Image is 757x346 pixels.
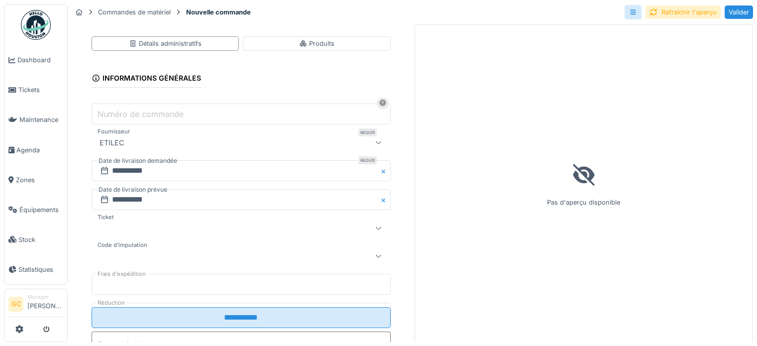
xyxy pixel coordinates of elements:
[18,235,63,244] span: Stock
[725,5,753,19] div: Valider
[96,213,116,222] label: Ticket
[27,293,63,301] div: Manager
[16,145,63,155] span: Agenda
[18,85,63,95] span: Tickets
[358,128,377,136] div: Requis
[27,293,63,315] li: [PERSON_NAME]
[98,155,178,166] label: Date de livraison demandée
[21,10,51,40] img: Badge_color-CXgf-gQk.svg
[4,165,67,195] a: Zones
[4,195,67,225] a: Équipements
[96,241,149,249] label: Code d'imputation
[98,184,168,195] label: Date de livraison prévue
[4,135,67,165] a: Agenda
[19,205,63,215] span: Équipements
[299,39,334,48] div: Produits
[96,270,148,278] label: Frais d'expédition
[18,265,63,274] span: Statistiques
[358,156,377,164] div: Requis
[96,108,186,120] label: Numéro de commande
[129,39,202,48] div: Détails administratifs
[380,160,391,181] button: Close
[4,225,67,254] a: Stock
[182,7,255,17] strong: Nouvelle commande
[92,71,201,88] div: Informations générales
[4,105,67,135] a: Maintenance
[19,115,63,124] span: Maintenance
[4,45,67,75] a: Dashboard
[4,75,67,105] a: Tickets
[646,5,721,19] div: Rafraîchir l'aperçu
[17,55,63,65] span: Dashboard
[380,189,391,210] button: Close
[96,299,127,307] label: Réduction
[98,7,171,17] div: Commandes de matériel
[96,136,128,148] div: ETILEC
[96,127,132,136] label: Fournisseur
[8,297,23,312] li: GC
[4,254,67,284] a: Statistiques
[8,293,63,317] a: GC Manager[PERSON_NAME]
[16,175,63,185] span: Zones
[415,24,754,344] div: Pas d'aperçu disponible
